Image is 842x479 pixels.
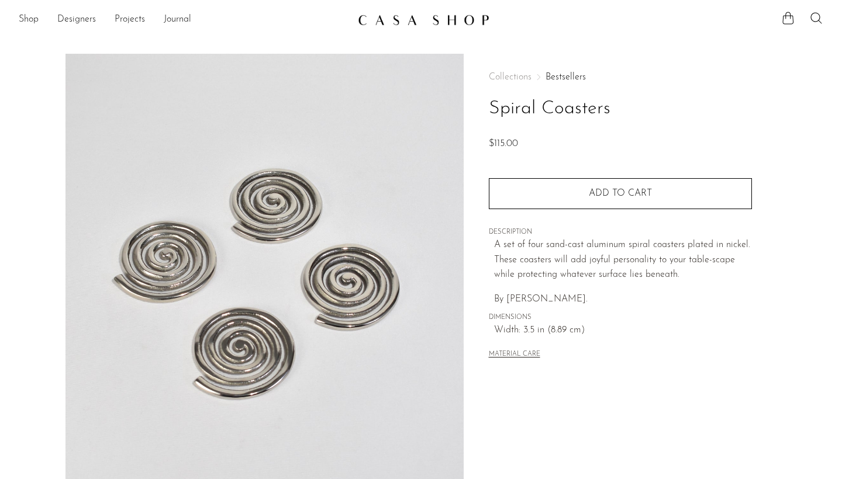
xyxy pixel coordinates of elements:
[19,10,348,30] ul: NEW HEADER MENU
[546,72,586,82] a: Bestsellers
[19,12,39,27] a: Shop
[115,12,145,27] a: Projects
[489,72,752,82] nav: Breadcrumbs
[489,178,752,209] button: Add to cart
[57,12,96,27] a: Designers
[489,350,540,359] button: MATERIAL CARE
[489,313,752,323] span: DIMENSIONS
[489,139,518,148] span: $115.00
[494,240,750,279] span: A set of four sand-cast aluminum spiral coasters plated in nickel. These coasters will add joyful...
[19,10,348,30] nav: Desktop navigation
[164,12,191,27] a: Journal
[494,294,588,304] span: By [PERSON_NAME].
[489,227,752,238] span: DESCRIPTION
[589,189,652,198] span: Add to cart
[494,323,752,338] span: Width: 3.5 in (8.89 cm)
[489,94,752,124] h1: Spiral Coasters
[489,72,532,82] span: Collections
